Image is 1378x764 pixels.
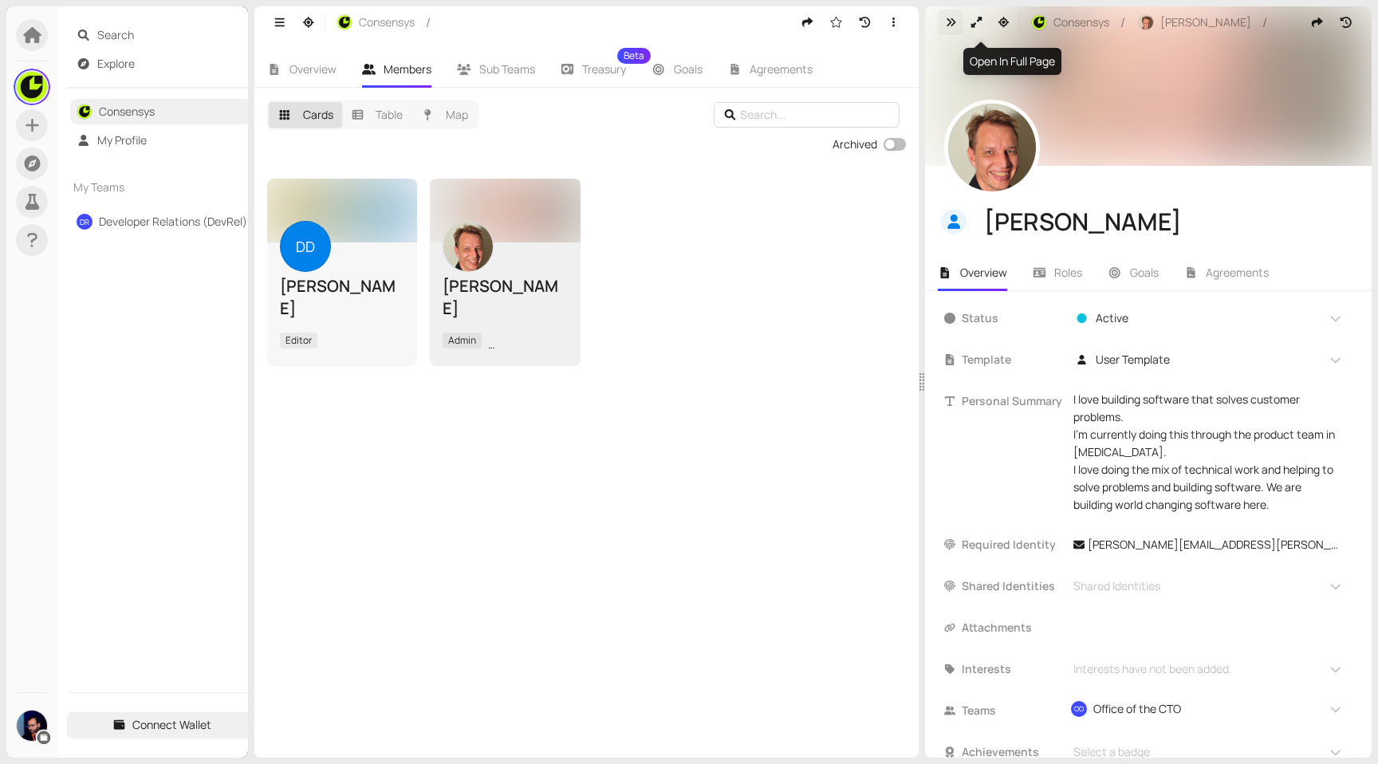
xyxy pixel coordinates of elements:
button: [PERSON_NAME] [1130,10,1259,35]
span: Attachments [962,619,1064,636]
span: Office of the CTO [1093,700,1181,718]
span: [PERSON_NAME] [1160,14,1251,31]
span: User Template [1096,351,1170,368]
img: LW1w-I6Y2M.jpeg [443,222,493,271]
input: Search... [740,106,877,124]
span: Agreements [1206,265,1269,280]
div: [PERSON_NAME] [443,275,567,320]
button: Consensys [329,10,423,35]
span: Shared Identities [1068,577,1160,595]
span: Sub Teams [479,61,535,77]
span: Overview [289,61,337,77]
span: Interests have not been added. [1068,660,1232,678]
span: Members [384,61,431,77]
div: [PERSON_NAME] [280,275,404,320]
span: Search [97,22,248,48]
span: Interests [962,660,1064,678]
span: DD [296,221,315,272]
span: Template [962,351,1064,368]
p: I’m currently doing this through the product team in [MEDICAL_DATA]. [1073,426,1343,461]
div: My Teams [67,169,257,206]
p: I love doing the mix of technical work and helping to solve problems and building software. We ar... [1073,461,1343,514]
span: Consensys [1053,14,1109,31]
span: Required Identity [962,536,1064,553]
a: Consensys [99,104,155,119]
span: [PERSON_NAME][EMAIL_ADDRESS][PERSON_NAME][DOMAIN_NAME] [1088,536,1343,553]
img: C_B4gRTQsE.jpeg [337,15,352,30]
a: My Profile [97,132,147,148]
span: Personal Summary [962,392,1064,410]
div: Archived [833,136,877,153]
img: K8LrufYQii.jpeg [17,711,47,741]
div: [PERSON_NAME] [984,207,1345,237]
span: Roles [1054,265,1082,280]
span: Goals [674,61,703,77]
span: Shared Identities [962,577,1064,595]
span: Overview [960,265,1007,280]
p: I love building software that solves customer problems. [1073,391,1343,426]
span: Admin [443,333,482,349]
sup: Beta [617,48,651,64]
a: Developer Relations (DevRel) [99,214,247,229]
span: Teams [962,702,1064,719]
span: Agreements [750,61,813,77]
span: Status [962,309,1064,327]
a: Explore [97,56,135,71]
span: Goals [1130,265,1159,280]
img: C_B4gRTQsE.jpeg [1032,15,1046,30]
span: Treasury [582,64,626,75]
span: OO [1074,702,1084,715]
img: WpkCG_4bhK.jpeg [1139,15,1153,30]
button: Consensys [1023,10,1117,35]
span: Editor [280,333,317,349]
span: Consensys [359,14,415,31]
span: My Teams [73,179,222,196]
span: Active [1096,309,1128,327]
span: Connect Wallet [132,716,211,734]
img: UpR549OQDm.jpeg [17,72,47,102]
button: Connect Wallet [67,712,257,738]
span: Select a badge [1068,743,1150,761]
img: 8vexbS4lWq.jpeg [948,104,1036,191]
span: Achievements [962,743,1064,761]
